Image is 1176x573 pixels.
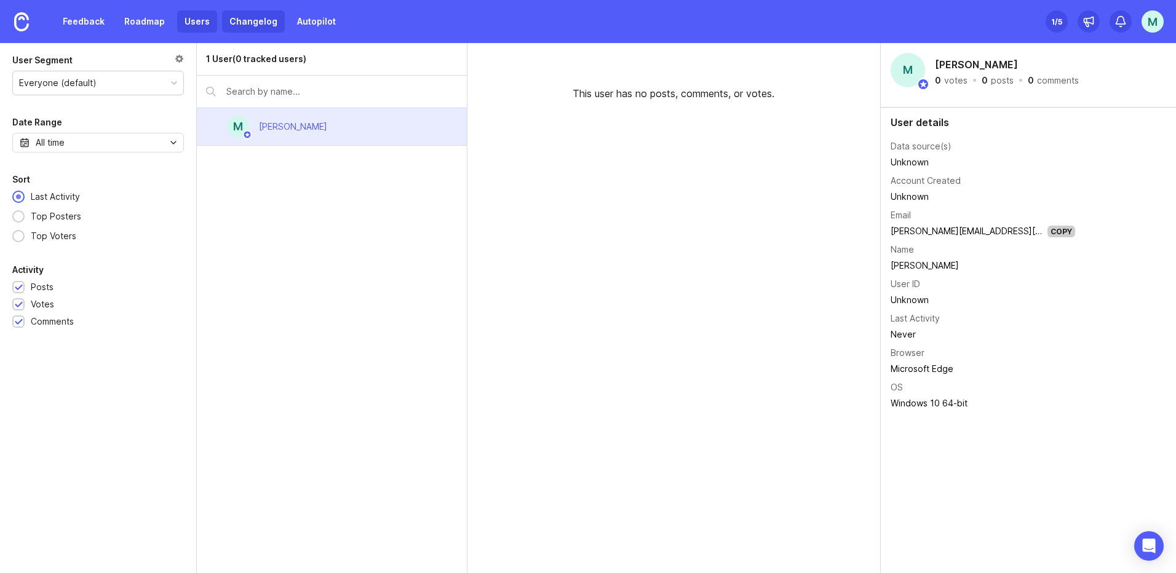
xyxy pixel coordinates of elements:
[12,263,44,277] div: Activity
[935,76,941,85] div: 0
[1134,531,1164,561] div: Open Intercom Messenger
[1046,10,1068,33] button: 1/5
[19,76,97,90] div: Everyone (default)
[891,328,1075,341] div: Never
[891,277,920,291] div: User ID
[971,76,978,85] div: ·
[31,298,54,311] div: Votes
[1028,76,1034,85] div: 0
[243,130,252,140] img: member badge
[891,258,1075,274] td: [PERSON_NAME]
[891,293,1075,307] div: Unknown
[1051,13,1062,30] div: 1 /5
[55,10,112,33] a: Feedback
[226,85,458,98] input: Search by name...
[31,280,54,294] div: Posts
[1017,76,1024,85] div: ·
[12,53,73,68] div: User Segment
[1142,10,1164,33] button: M
[259,120,327,133] div: [PERSON_NAME]
[1037,76,1079,85] div: comments
[14,12,29,31] img: Canny Home
[891,117,1166,127] div: User details
[891,346,924,360] div: Browser
[891,395,1075,411] td: Windows 10 64-bit
[891,381,903,394] div: OS
[891,208,911,222] div: Email
[164,138,183,148] svg: toggle icon
[222,10,285,33] a: Changelog
[891,312,940,325] div: Last Activity
[36,136,65,149] div: All time
[25,229,82,243] div: Top Voters
[891,174,961,188] div: Account Created
[12,172,30,187] div: Sort
[944,76,967,85] div: votes
[991,76,1014,85] div: posts
[917,78,929,90] img: member badge
[31,315,74,328] div: Comments
[177,10,217,33] a: Users
[891,53,925,87] div: M
[1047,226,1075,237] div: Copy
[891,140,952,153] div: Data source(s)
[891,226,1168,236] a: [PERSON_NAME][EMAIL_ADDRESS][PERSON_NAME][DOMAIN_NAME]
[25,190,86,204] div: Last Activity
[227,116,249,138] div: M
[891,243,914,256] div: Name
[290,10,343,33] a: Autopilot
[932,55,1020,74] h2: [PERSON_NAME]
[467,43,880,111] div: This user has no posts, comments, or votes.
[206,52,306,66] div: 1 User (0 tracked users)
[891,361,1075,377] td: Microsoft Edge
[891,154,1075,170] td: Unknown
[117,10,172,33] a: Roadmap
[25,210,87,223] div: Top Posters
[982,76,988,85] div: 0
[12,115,62,130] div: Date Range
[891,190,1075,204] div: Unknown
